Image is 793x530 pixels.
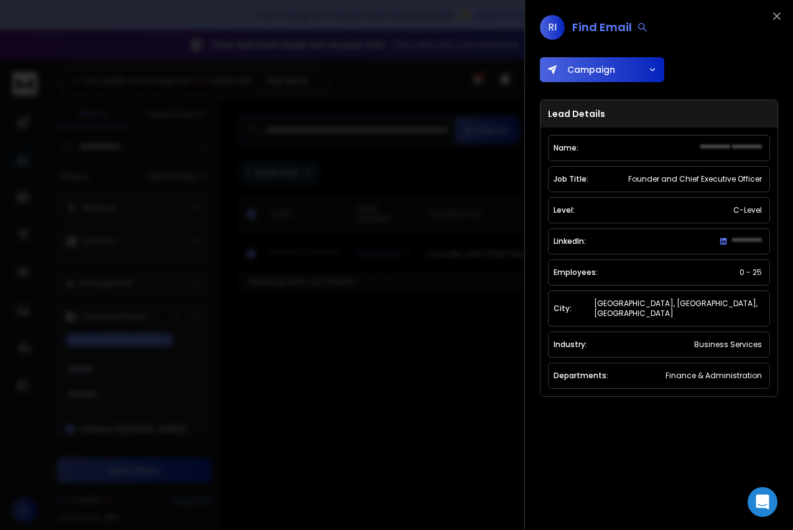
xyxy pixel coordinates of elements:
[554,143,578,153] p: Name:
[554,236,586,246] p: LinkedIn:
[554,304,572,314] p: City:
[554,267,598,277] p: Employees:
[540,15,565,40] span: RI
[554,340,587,350] p: Industry:
[737,265,764,280] div: 0 - 25
[554,174,588,184] p: Job Title:
[626,172,764,187] div: Founder and Chief Executive Officer
[748,487,777,517] div: Open Intercom Messenger
[572,19,648,36] div: Find Email
[692,337,764,352] div: Business Services
[540,100,777,128] h3: Lead Details
[731,203,764,218] div: C-Level
[554,205,575,215] p: Level:
[591,296,764,321] div: [GEOGRAPHIC_DATA], [GEOGRAPHIC_DATA], [GEOGRAPHIC_DATA]
[554,371,608,381] p: Departments:
[663,368,764,383] div: Finance & Administration
[562,63,615,76] span: Campaign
